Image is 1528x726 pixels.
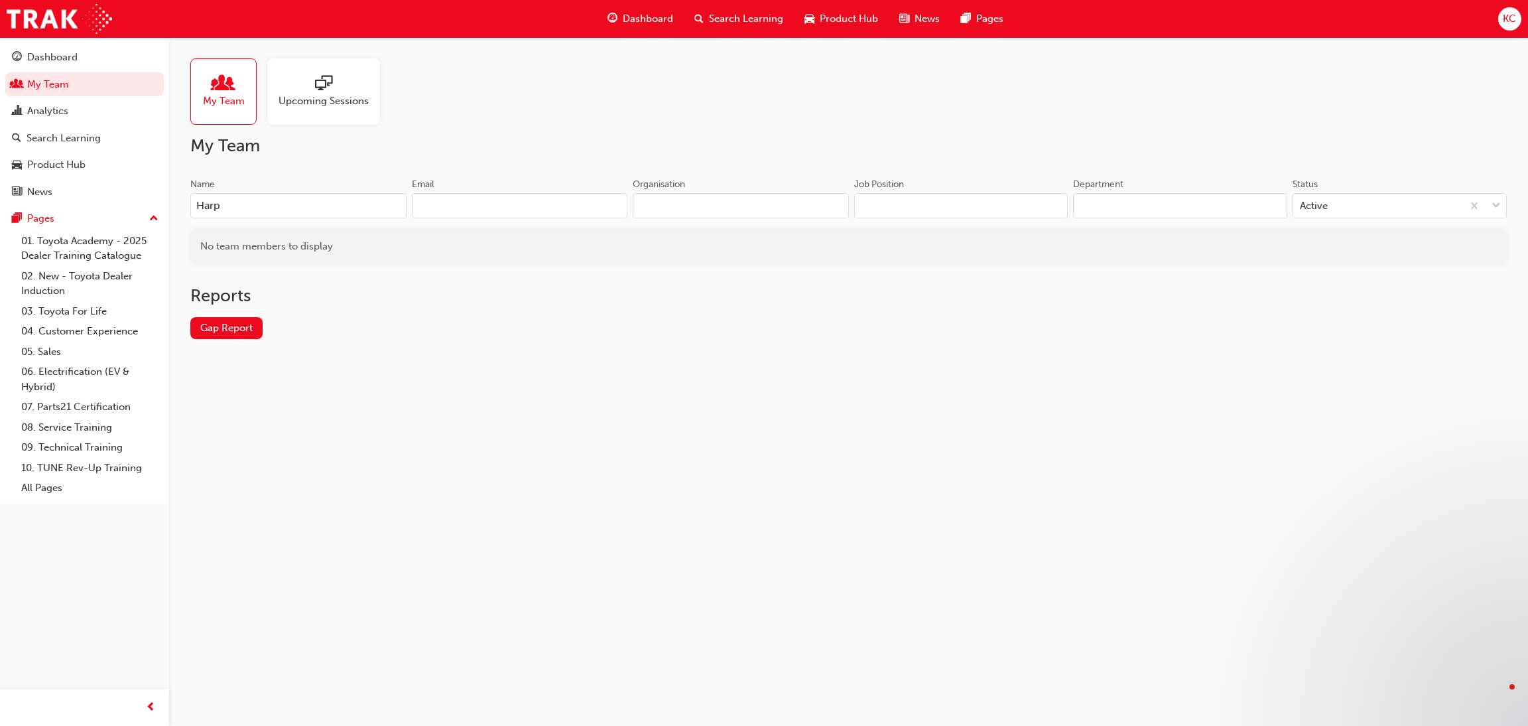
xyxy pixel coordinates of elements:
a: My Team [5,72,164,97]
a: Analytics [5,99,164,123]
div: Status [1293,178,1318,191]
a: 02. New - Toyota Dealer Induction [16,266,164,301]
a: search-iconSearch Learning [684,5,794,33]
input: Job Position [854,193,1068,218]
a: 06. Electrification (EV & Hybrid) [16,362,164,397]
a: 01. Toyota Academy - 2025 Dealer Training Catalogue [16,231,164,266]
a: 05. Sales [16,342,164,362]
span: search-icon [694,11,704,27]
span: sessionType_ONLINE_URL-icon [315,75,332,94]
div: Department [1073,178,1123,191]
a: 09. Technical Training [16,437,164,458]
a: All Pages [16,478,164,498]
span: Dashboard [623,11,673,27]
span: prev-icon [146,699,156,716]
div: Pages [27,211,54,226]
span: pages-icon [961,11,971,27]
a: Search Learning [5,126,164,151]
div: No team members to display [190,229,1507,264]
span: car-icon [12,159,22,171]
div: Name [190,178,215,191]
a: Upcoming Sessions [267,58,391,125]
a: 07. Parts21 Certification [16,397,164,417]
a: news-iconNews [889,5,950,33]
span: Pages [976,11,1003,27]
input: Email [412,193,628,218]
div: Product Hub [27,157,86,173]
span: down-icon [1492,198,1501,215]
span: up-icon [149,210,159,228]
button: KC [1498,7,1521,31]
span: Upcoming Sessions [279,94,369,109]
a: car-iconProduct Hub [794,5,889,33]
div: Analytics [27,104,68,119]
a: Product Hub [5,153,164,177]
span: Search Learning [709,11,783,27]
span: KC [1503,11,1516,27]
div: Email [412,178,434,191]
a: Gap Report [190,317,263,339]
button: DashboardMy TeamAnalyticsSearch LearningProduct HubNews [5,42,164,206]
h2: Reports [190,285,1507,307]
input: Department [1073,193,1287,218]
input: Name [190,193,407,218]
a: guage-iconDashboard [597,5,684,33]
a: News [5,180,164,204]
a: 10. TUNE Rev-Up Training [16,458,164,478]
div: Active [1300,198,1328,214]
div: Organisation [633,178,685,191]
span: search-icon [12,133,21,145]
span: guage-icon [607,11,617,27]
span: guage-icon [12,52,22,64]
div: Dashboard [27,50,78,65]
img: Trak [7,4,112,34]
a: pages-iconPages [950,5,1014,33]
div: News [27,184,52,200]
input: Organisation [633,193,849,218]
button: Pages [5,206,164,231]
span: car-icon [804,11,814,27]
div: Search Learning [27,131,101,146]
a: 03. Toyota For Life [16,301,164,322]
a: 08. Service Training [16,417,164,438]
span: people-icon [215,75,232,94]
span: pages-icon [12,213,22,225]
a: Dashboard [5,45,164,70]
span: news-icon [12,186,22,198]
a: 04. Customer Experience [16,321,164,342]
span: News [915,11,940,27]
span: news-icon [899,11,909,27]
iframe: Intercom live chat [1483,681,1515,713]
span: chart-icon [12,106,22,117]
a: My Team [190,58,267,125]
span: My Team [203,94,245,109]
div: Job Position [854,178,904,191]
span: Product Hub [820,11,878,27]
h2: My Team [190,135,1507,157]
span: people-icon [12,79,22,91]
